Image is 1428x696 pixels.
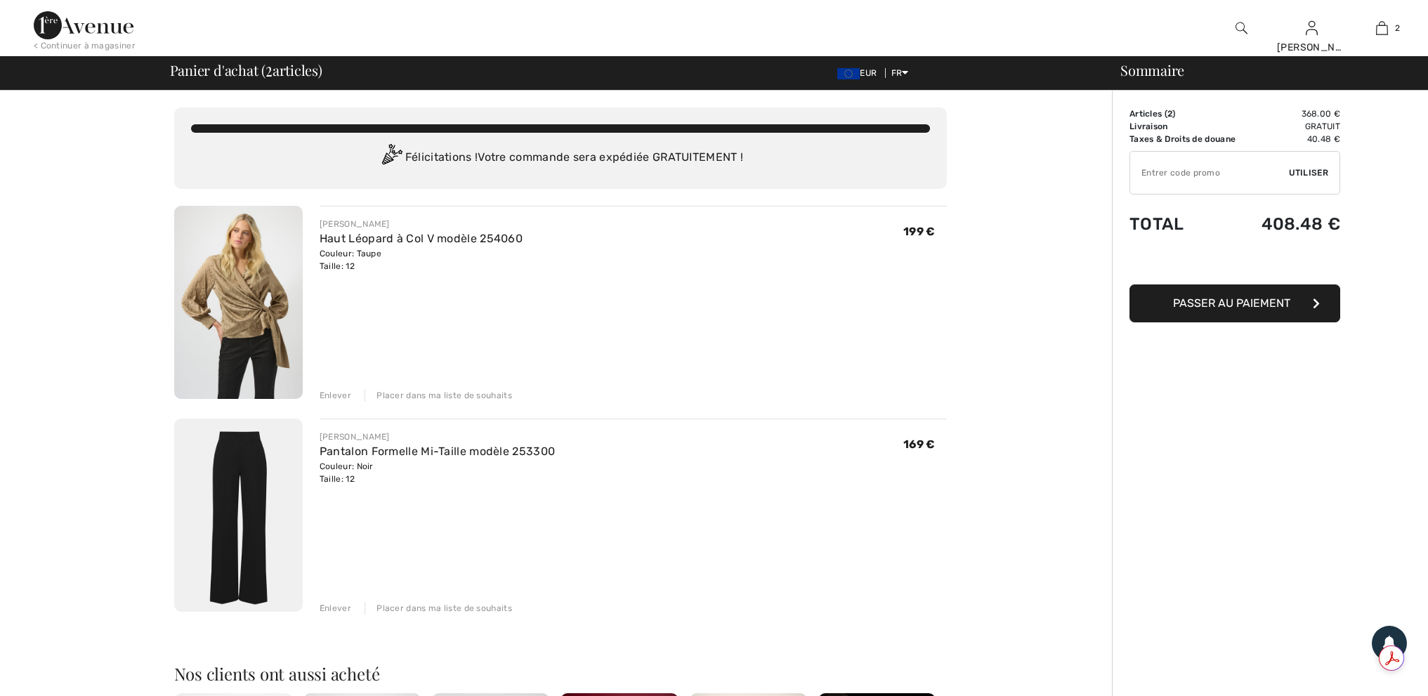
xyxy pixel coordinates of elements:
[1250,120,1340,133] td: Gratuit
[837,68,860,79] img: Euro
[1129,120,1250,133] td: Livraison
[1167,109,1172,119] span: 2
[320,460,555,485] div: Couleur: Noir Taille: 12
[1306,20,1318,37] img: Mes infos
[1250,107,1340,120] td: 368.00 €
[174,419,303,612] img: Pantalon Formelle Mi-Taille modèle 253300
[903,225,936,238] span: 199 €
[320,247,523,273] div: Couleur: Taupe Taille: 12
[191,144,930,172] div: Félicitations ! Votre commande sera expédiée GRATUITEMENT !
[1129,200,1250,248] td: Total
[1236,20,1247,37] img: recherche
[320,389,351,402] div: Enlever
[1250,133,1340,145] td: 40.48 €
[365,602,512,615] div: Placer dans ma liste de souhaits
[365,389,512,402] div: Placer dans ma liste de souhaits
[1250,200,1340,248] td: 408.48 €
[1376,20,1388,37] img: Mon panier
[320,218,523,230] div: [PERSON_NAME]
[1129,133,1250,145] td: Taxes & Droits de douane
[320,602,351,615] div: Enlever
[1129,248,1340,280] iframe: PayPal
[1103,63,1420,77] div: Sommaire
[174,665,947,682] h2: Nos clients ont aussi acheté
[1306,21,1318,34] a: Se connecter
[891,68,909,78] span: FR
[1347,20,1416,37] a: 2
[320,431,555,443] div: [PERSON_NAME]
[1130,152,1289,194] input: Code promo
[1129,107,1250,120] td: Articles ( )
[377,144,405,172] img: Congratulation2.svg
[837,68,882,78] span: EUR
[174,206,303,399] img: Haut Léopard à Col V modèle 254060
[170,63,322,77] span: Panier d'achat ( articles)
[34,11,133,39] img: 1ère Avenue
[34,39,136,52] div: < Continuer à magasiner
[1277,40,1346,55] div: [PERSON_NAME]
[1129,284,1340,322] button: Passer au paiement
[320,445,555,458] a: Pantalon Formelle Mi-Taille modèle 253300
[1173,296,1290,310] span: Passer au paiement
[266,60,273,78] span: 2
[903,438,936,451] span: 169 €
[1289,166,1328,179] span: Utiliser
[320,232,523,245] a: Haut Léopard à Col V modèle 254060
[1395,22,1400,34] span: 2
